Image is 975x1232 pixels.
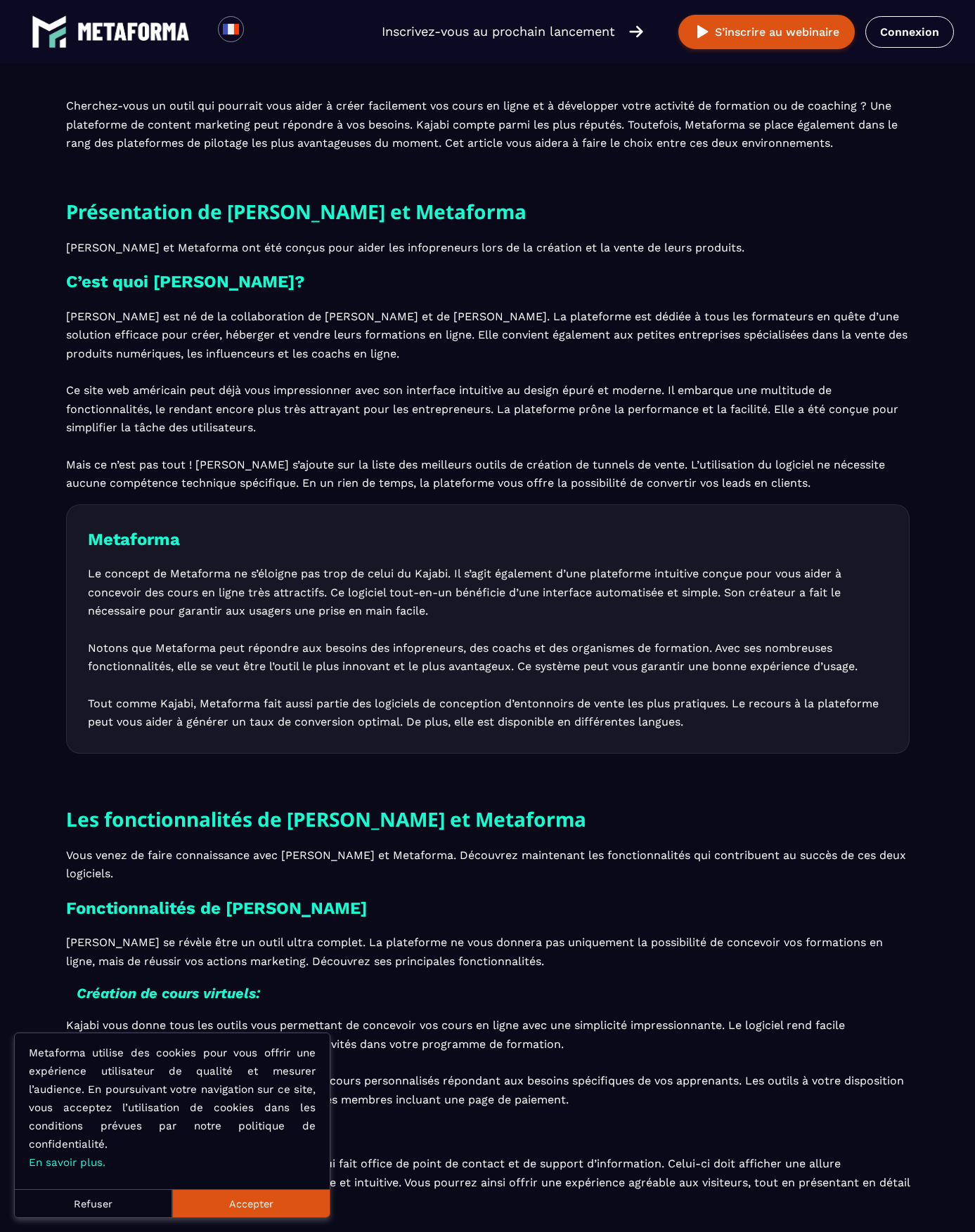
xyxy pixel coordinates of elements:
[15,1189,172,1217] button: Refuser
[66,239,910,257] p: [PERSON_NAME] et Metaforma ont été conçus pour aider les infopreneurs lors de la création et la v...
[382,22,615,41] p: Inscrivez-vous au prochain lancement
[222,20,240,38] img: fr
[77,22,190,41] img: logo
[694,23,711,41] img: play
[66,933,910,971] p: [PERSON_NAME] se révèle être un outil ultra complet. La plateforme ne vous donnera pas uniquement...
[865,16,954,48] a: Connexion
[29,1156,105,1169] a: En savoir plus.
[32,14,67,49] img: logo
[172,1189,330,1217] button: Accepter
[66,1016,910,1109] p: Kajabi vous donne tous les outils vous permettant de concevoir vos cours en ligne avec une simpli...
[66,895,910,923] h3: Fonctionnalités de [PERSON_NAME]
[244,16,278,47] div: Search for option
[66,982,910,1005] h3: Création de cours virtuels:
[88,526,888,554] h3: Metaforma
[66,846,910,884] p: Vous venez de faire connaissance avec [PERSON_NAME] et Metaforma. Découvrez maintenant les foncti...
[66,1120,910,1143] h3: Construction de sites web:
[66,268,910,296] h3: C’est quoi [PERSON_NAME]?
[66,308,910,493] p: [PERSON_NAME] est né de la collaboration de [PERSON_NAME] et de [PERSON_NAME]. La plateforme est ...
[678,15,855,49] button: S’inscrire au webinaire
[66,803,910,835] h2: Les fonctionnalités de [PERSON_NAME] et Metaforma
[29,1044,316,1172] p: Metaforma utilise des cookies pour vous offrir une expérience utilisateur de qualité et mesurer l...
[88,565,888,732] p: Le concept de Metaforma ne s’éloigne pas trop de celui du Kajabi. Il s’agit également d’une plate...
[629,24,643,39] img: arrow-right
[66,195,910,228] h2: Présentation de [PERSON_NAME] et Metaforma
[256,23,266,40] input: Search for option
[66,97,910,152] p: Cherchez-vous un outil qui pourrait vous aider à créer facilement vos cours en ligne et à dévelop...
